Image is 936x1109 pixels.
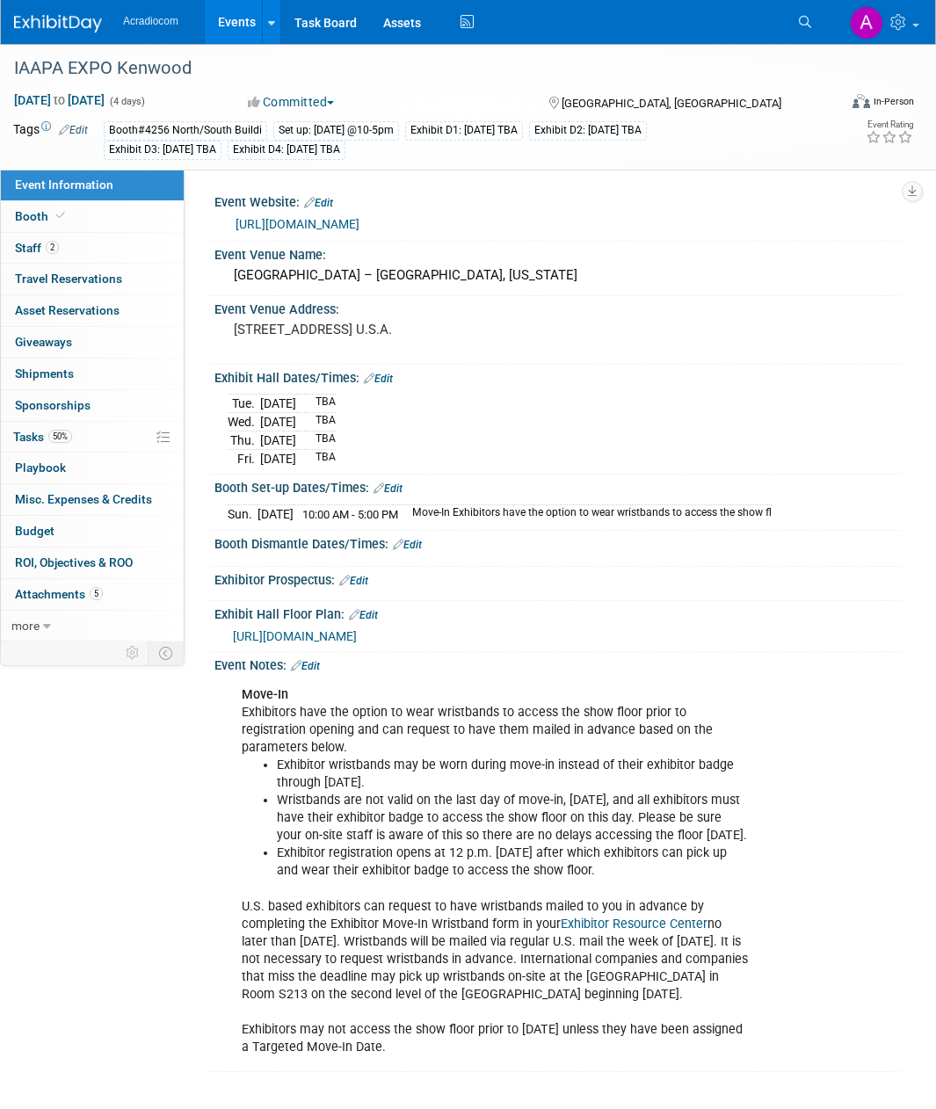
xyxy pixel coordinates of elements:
div: Event Venue Name: [214,242,901,264]
div: Exhibitor Prospectus: [214,567,901,590]
div: Event Venue Address: [214,296,901,318]
a: Edit [304,197,333,209]
div: Exhibit Hall Dates/Times: [214,365,901,388]
td: TBA [305,413,336,431]
td: [DATE] [260,450,296,468]
span: [DATE] [DATE] [13,92,105,108]
td: [DATE] [260,431,296,450]
a: Edit [393,539,422,551]
td: Personalize Event Tab Strip [118,641,149,664]
a: Tasks50% [1,422,184,453]
span: Shipments [15,366,74,381]
div: Exhibit Hall Floor Plan: [214,601,901,624]
td: Tue. [228,395,260,413]
div: Set up: [DATE] @10-5pm [273,121,399,140]
span: Travel Reservations [15,272,122,286]
a: Shipments [1,359,184,389]
span: Attachments [15,587,103,601]
div: Event Website: [214,189,901,212]
div: Event Rating [866,120,913,129]
a: Travel Reservations [1,264,184,294]
a: ROI, Objectives & ROO [1,547,184,578]
a: Attachments5 [1,579,184,610]
td: Tags [13,120,88,160]
td: Fri. [228,450,260,468]
button: Committed [242,93,341,111]
div: Event Format [775,91,914,118]
span: [GEOGRAPHIC_DATA], [GEOGRAPHIC_DATA] [562,97,781,110]
span: Playbook [15,460,66,475]
td: TBA [305,395,336,413]
div: Exhibitors have the option to wear wristbands to access the show floor prior to registration open... [229,678,759,1066]
li: Exhibitor registration opens at 12 p.m. [DATE] after which exhibitors can pick up and wear their ... [277,844,749,880]
div: In-Person [873,95,914,108]
span: Booth [15,209,69,223]
a: Event Information [1,170,184,200]
span: 2 [46,241,59,254]
div: Booth Dismantle Dates/Times: [214,531,901,554]
a: Budget [1,516,184,547]
a: Giveaways [1,327,184,358]
td: Wed. [228,413,260,431]
span: Giveaways [15,335,72,349]
a: Asset Reservations [1,295,184,326]
img: ExhibitDay [14,15,102,33]
span: 5 [90,587,103,600]
a: Edit [59,124,88,136]
div: [GEOGRAPHIC_DATA] – [GEOGRAPHIC_DATA], [US_STATE] [228,262,888,289]
td: Sun. [228,504,258,523]
span: ROI, Objectives & ROO [15,555,133,569]
div: Exhibit D3: [DATE] TBA [104,141,221,159]
span: Staff [15,241,59,255]
td: Move-In Exhibitors have the option to wear wristbands to access the show fl [402,504,772,523]
span: to [51,93,68,107]
a: Booth [1,201,184,232]
img: Format-Inperson.png [853,94,870,108]
td: TBA [305,431,336,450]
span: Event Information [15,178,113,192]
a: [URL][DOMAIN_NAME] [233,629,357,643]
span: 50% [48,430,72,443]
a: more [1,611,184,641]
a: [URL][DOMAIN_NAME] [236,217,359,231]
div: Exhibit D4: [DATE] TBA [228,141,345,159]
td: TBA [305,450,336,468]
span: Asset Reservations [15,303,120,317]
a: Edit [291,660,320,672]
a: Misc. Expenses & Credits [1,484,184,515]
div: Exhibit D2: [DATE] TBA [529,121,647,140]
span: Sponsorships [15,398,91,412]
b: Move-In [242,687,288,702]
a: Staff2 [1,233,184,264]
a: Edit [364,373,393,385]
span: Acradiocom [123,15,178,27]
span: Misc. Expenses & Credits [15,492,152,506]
pre: [STREET_ADDRESS] U.S.A. [234,322,481,337]
div: IAAPA EXPO Kenwood [8,53,824,84]
div: Booth#4256 North/South Buildi [104,121,267,140]
a: Edit [374,482,403,495]
td: [DATE] [260,413,296,431]
a: Sponsorships [1,390,184,421]
span: Tasks [13,430,72,444]
i: Booth reservation complete [56,211,65,221]
span: 10:00 AM - 5:00 PM [302,508,398,521]
td: Thu. [228,431,260,450]
div: Exhibit D1: [DATE] TBA [405,121,523,140]
td: [DATE] [260,395,296,413]
div: Event Notes: [214,652,901,675]
span: Budget [15,524,54,538]
a: Playbook [1,453,184,483]
span: (4 days) [108,96,145,107]
td: Toggle Event Tabs [149,641,185,664]
a: Edit [339,575,368,587]
td: [DATE] [258,504,294,523]
div: Booth Set-up Dates/Times: [214,475,901,497]
li: Exhibitor wristbands may be worn during move-in instead of their exhibitor badge through [DATE]. [277,757,749,792]
img: Amanda Nazarko [850,6,883,40]
a: Exhibitor Resource Center [561,917,707,931]
li: Wristbands are not valid on the last day of move-in, [DATE], and all exhibitors must have their e... [277,792,749,844]
span: more [11,619,40,633]
a: Edit [349,609,378,621]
